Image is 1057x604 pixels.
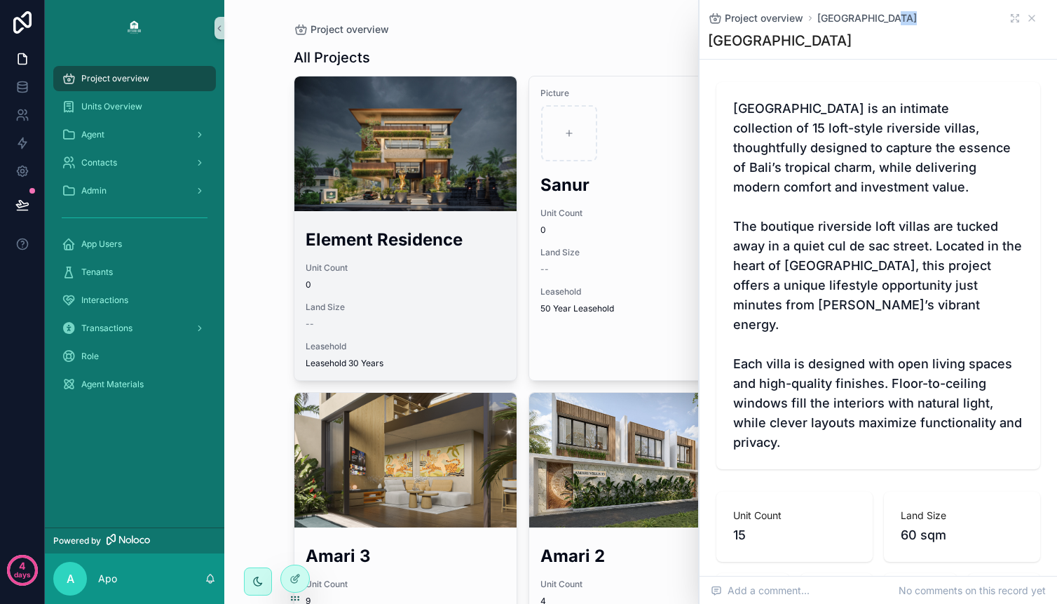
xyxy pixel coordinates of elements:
span: Land Size [901,509,1023,523]
h1: [GEOGRAPHIC_DATA] [708,31,852,51]
span: Units Overview [81,101,142,112]
span: Agent Materials [81,379,144,390]
span: Unit Count [540,579,741,590]
h2: Element Residence [306,228,506,251]
a: Project overview [294,22,389,36]
p: 4 [19,559,25,573]
a: Admin [53,178,216,203]
a: Contacts [53,150,216,175]
span: [GEOGRAPHIC_DATA] is an intimate collection of 15 loft-style riverside villas, thoughtfully desig... [733,99,1023,452]
a: [GEOGRAPHIC_DATA] [817,11,917,25]
span: 0 [306,279,506,290]
div: scrollable content [45,56,224,415]
a: Agent Materials [53,372,216,397]
h2: Amari 3 [306,544,506,568]
span: Land Size [306,302,506,313]
img: App logo [123,17,146,39]
span: Contacts [81,157,117,168]
span: 50 Year Leasehold [540,303,741,314]
span: Tenants [81,267,113,278]
div: Element-Residence-Exterior.jpeg [294,76,517,211]
div: 25.10.2024---PRPOPOSAL-DESIGN-VILLA-AMARI-2.7.png [529,393,752,528]
p: days [14,565,31,584]
a: Powered by [45,528,224,553]
span: No comments on this record yet [899,584,1046,598]
span: 60 sqm [901,525,1023,545]
h2: Sanur [540,173,741,196]
span: Add a comment... [711,584,810,598]
span: Leasehold 30 Years [306,358,506,369]
span: Project overview [725,11,803,25]
a: Project overview [708,11,803,25]
span: Unit Count [306,579,506,590]
span: Project overview [311,22,389,36]
a: Tenants [53,260,216,285]
span: -- [306,318,314,330]
p: Apo [98,572,117,586]
span: Project overview [81,73,149,84]
a: Transactions [53,316,216,341]
span: 15 [733,525,856,545]
span: Role [81,351,99,362]
span: A [67,570,74,587]
a: Element ResidenceUnit Count0Land Size--LeaseholdLeasehold 30 Years [294,76,518,381]
a: App Users [53,231,216,257]
span: Interactions [81,295,128,306]
h1: All Projects [294,48,370,67]
span: Picture [540,88,741,99]
span: Leasehold [306,341,506,352]
span: Land Size [540,247,741,258]
span: Leasehold [540,286,741,297]
span: 0 [540,224,741,236]
a: PictureSanurUnit Count0Land Size--Leasehold50 Year Leasehold [528,76,753,381]
span: Powered by [53,535,101,546]
span: Unit Count [306,262,506,274]
a: Role [53,344,216,369]
a: Units Overview [53,94,216,119]
span: Unit Count [733,509,856,523]
span: Agent [81,129,104,140]
h2: Amari 2 [540,544,741,568]
span: Admin [81,185,107,196]
span: App Users [81,239,122,250]
a: Project overview [53,66,216,91]
span: Unit Count [540,208,741,219]
a: Agent [53,122,216,147]
a: Interactions [53,288,216,313]
span: -- [540,264,549,275]
div: AMARI-3-NEW-(4).jpg [294,393,517,528]
span: Transactions [81,323,132,334]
